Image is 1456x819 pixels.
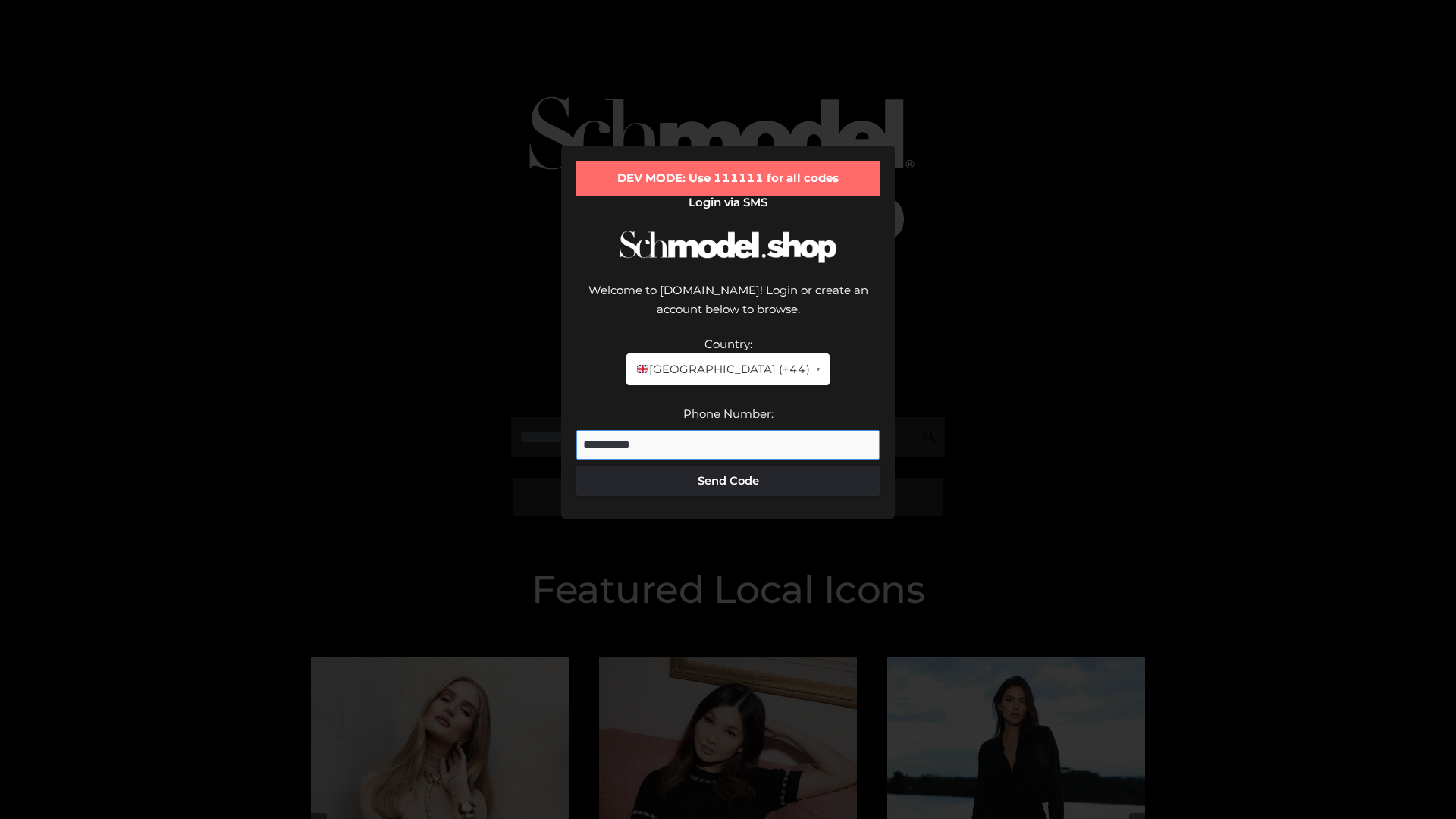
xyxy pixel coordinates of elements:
[635,359,809,379] span: [GEOGRAPHIC_DATA] (+44)
[704,337,752,351] label: Country:
[576,281,880,334] div: Welcome to [DOMAIN_NAME]! Login or create an account below to browse.
[576,466,880,496] button: Send Code
[614,217,842,277] img: Schmodel Logo
[576,196,880,209] h2: Login via SMS
[576,161,880,196] div: DEV MODE: Use 111111 for all codes
[683,406,773,421] label: Phone Number:
[637,363,648,375] img: 🇬🇧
